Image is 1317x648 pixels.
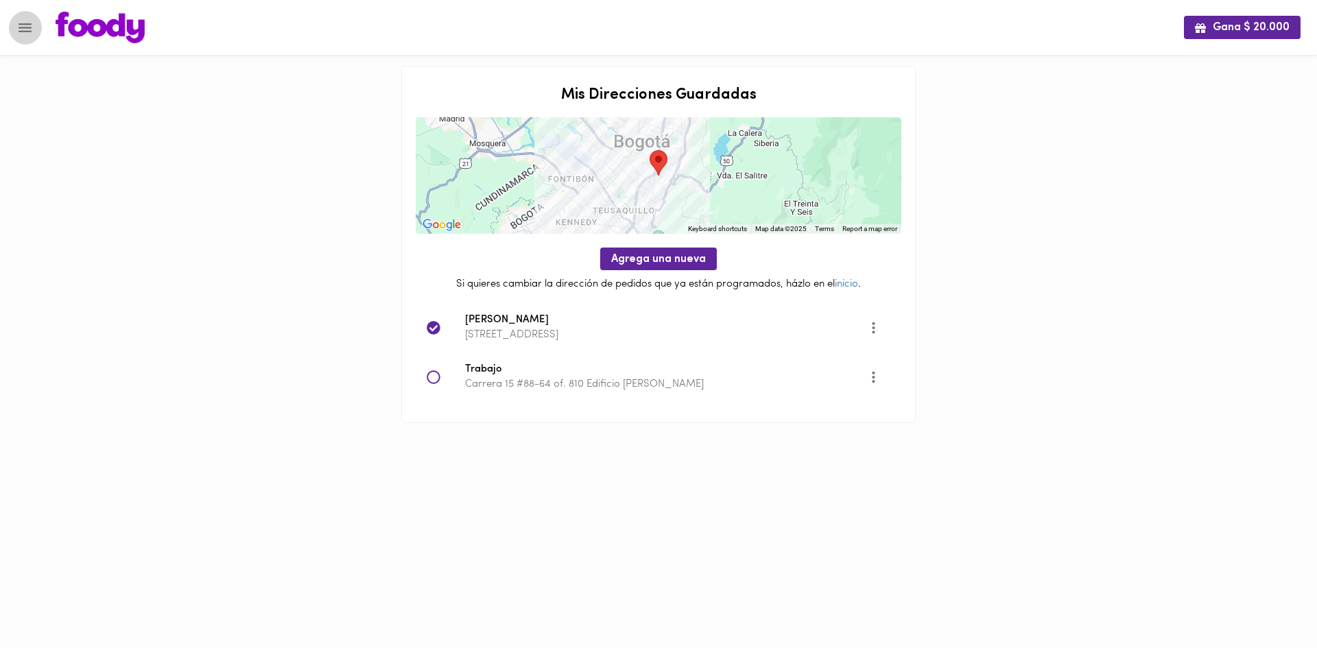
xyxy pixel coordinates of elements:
span: Gana $ 20.000 [1195,21,1290,34]
span: Map data ©2025 [755,225,807,232]
a: Open this area in Google Maps (opens a new window) [419,216,464,234]
div: Tu dirección [650,150,667,176]
span: Trabajo [465,362,868,378]
button: Agrega una nueva [600,248,717,270]
p: Si quieres cambiar la dirección de pedidos que ya están programados, házlo en el . [416,277,901,291]
a: inicio [835,279,858,289]
button: Keyboard shortcuts [688,224,747,234]
a: Terms [815,225,834,232]
button: More [857,360,890,394]
img: Google [419,216,464,234]
button: Opciones [857,311,890,344]
iframe: Messagebird Livechat Widget [1237,568,1303,634]
a: Report a map error [842,225,897,232]
button: Gana $ 20.000 [1184,16,1301,38]
button: Menu [8,11,42,45]
p: Carrera 15 #88-64 of. 810 Edificio [PERSON_NAME] [465,377,868,392]
span: [PERSON_NAME] [465,313,868,328]
p: [STREET_ADDRESS] [465,328,868,342]
span: Agrega una nueva [611,253,706,266]
h2: Mis Direcciones Guardadas [416,87,901,104]
img: logo.png [56,12,145,43]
